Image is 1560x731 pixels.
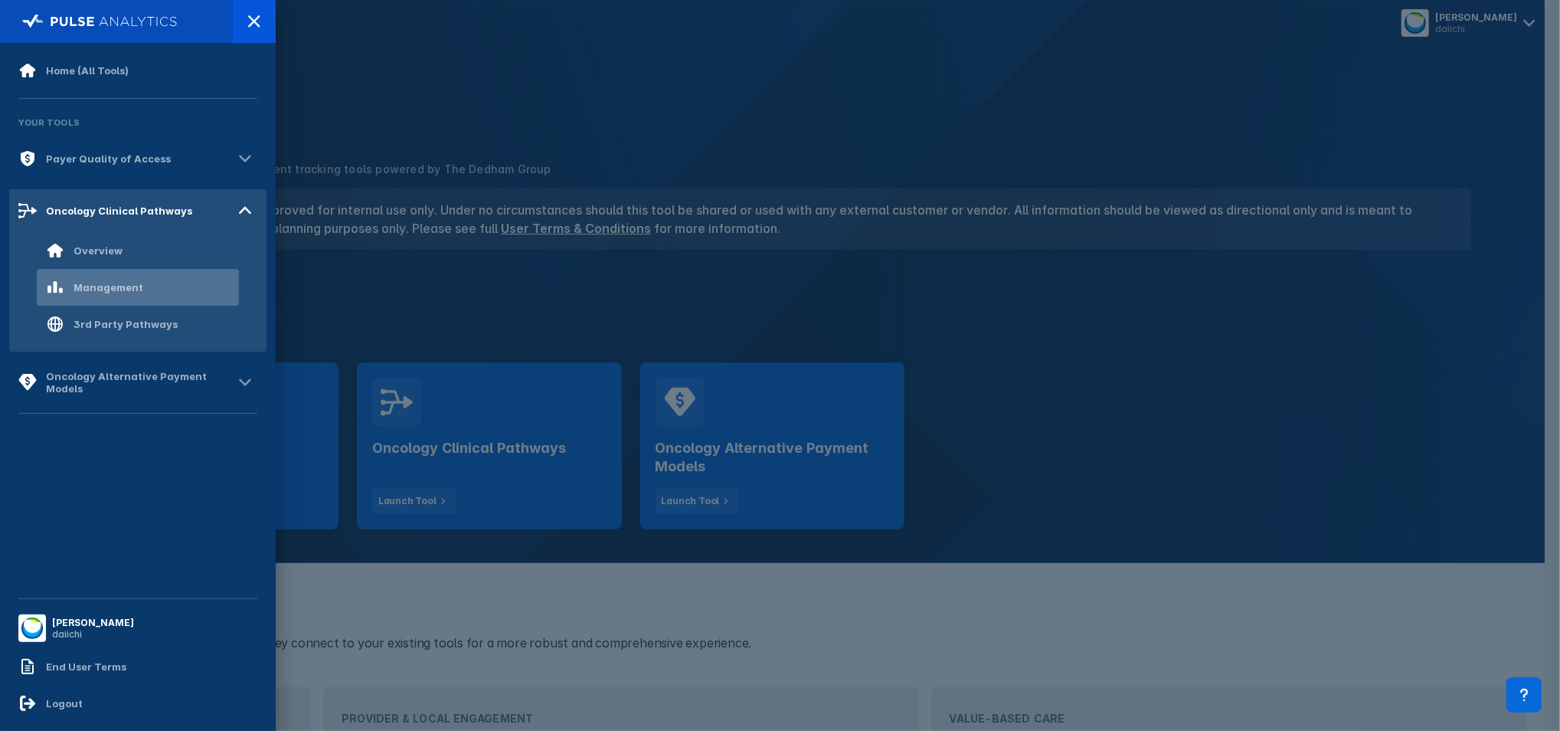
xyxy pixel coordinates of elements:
[9,269,267,306] a: Management
[46,370,233,395] div: Oncology Alternative Payment Models
[22,11,178,32] img: pulse-logo-full-white.svg
[9,108,267,137] div: Your Tools
[46,152,171,165] div: Payer Quality of Access
[74,281,143,293] div: Management
[52,617,134,628] div: [PERSON_NAME]
[9,52,267,89] a: Home (All Tools)
[9,232,267,269] a: Overview
[46,697,83,710] div: Logout
[9,306,267,343] a: 3rd Party Pathways
[74,244,123,257] div: Overview
[46,661,126,673] div: End User Terms
[1506,677,1542,713] div: Contact Support
[21,618,43,639] img: menu button
[52,628,134,640] div: daiichi
[9,648,267,685] a: End User Terms
[46,64,129,77] div: Home (All Tools)
[74,318,178,330] div: 3rd Party Pathways
[46,205,192,217] div: Oncology Clinical Pathways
